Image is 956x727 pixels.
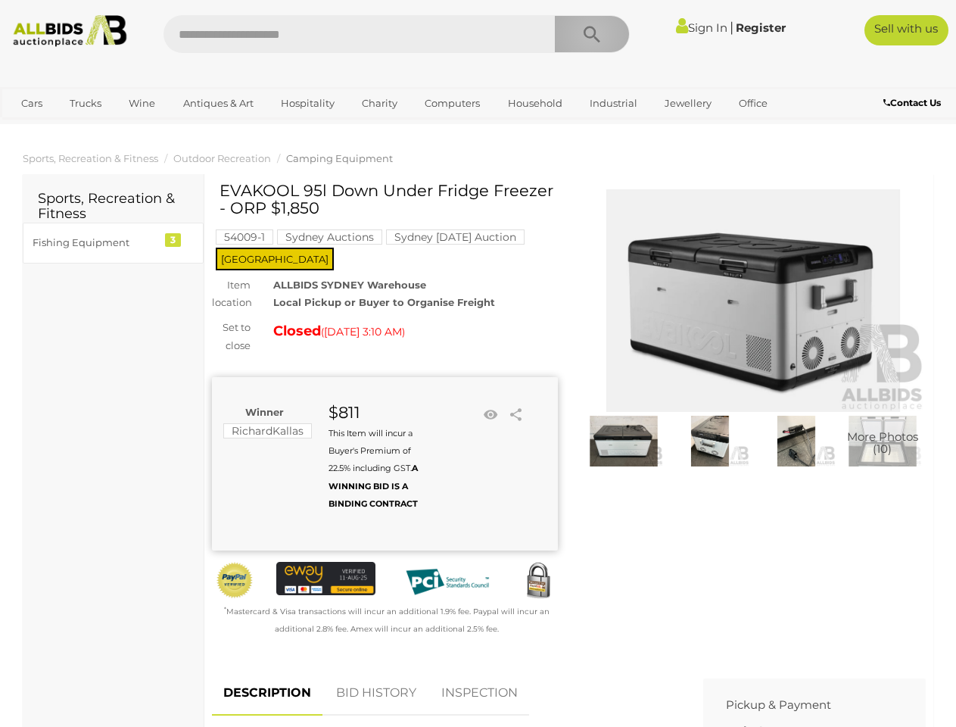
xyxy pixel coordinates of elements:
a: Sports [11,116,62,141]
b: Winner [245,406,284,418]
a: DESCRIPTION [212,671,322,716]
li: Watch this item [479,404,502,426]
strong: Closed [273,323,321,339]
a: Trucks [60,91,111,116]
a: Contact Us [883,95,945,111]
a: More Photos(10) [843,416,922,466]
a: Sydney [DATE] Auction [386,231,525,243]
a: Cars [11,91,52,116]
div: Fishing Equipment [33,234,157,251]
img: Allbids.com.au [7,15,133,47]
img: PCI DSS compliant [398,562,497,601]
span: [GEOGRAPHIC_DATA] [216,248,334,270]
button: Search [554,15,630,53]
strong: Local Pickup or Buyer to Organise Freight [273,296,495,308]
a: BID HISTORY [325,671,428,716]
a: Industrial [580,91,647,116]
span: [DATE] 3:10 AM [324,325,402,339]
mark: 54009-1 [216,229,273,245]
a: Office [729,91,777,116]
a: Hospitality [271,91,344,116]
a: Outdoor Recreation [173,152,271,164]
small: This Item will incur a Buyer's Premium of 22.5% including GST. [329,428,418,510]
a: Camping Equipment [286,152,393,164]
small: Mastercard & Visa transactions will incur an additional 1.9% fee. Paypal will incur an additional... [224,607,550,634]
img: EVAKOOL 95l Down Under Fridge Freezer - ORP $1,850 [581,189,926,412]
span: | [730,19,733,36]
a: [GEOGRAPHIC_DATA] [70,116,197,141]
a: Sign In [676,20,727,35]
span: More Photos (10) [847,430,918,455]
a: INSPECTION [430,671,529,716]
mark: Sydney Auctions [277,229,382,245]
a: Computers [415,91,490,116]
a: Register [736,20,786,35]
a: Wine [119,91,165,116]
div: Item location [201,276,262,312]
img: EVAKOOL 95l Down Under Fridge Freezer - ORP $1,850 [584,416,663,466]
h2: Pickup & Payment [726,699,880,712]
a: Fishing Equipment 3 [23,223,204,263]
mark: RichardKallas [223,423,312,438]
a: Sports, Recreation & Fitness [23,152,158,164]
img: eWAY Payment Gateway [276,562,375,594]
a: Sydney Auctions [277,231,382,243]
span: ( ) [321,326,405,338]
a: Household [498,91,572,116]
b: A WINNING BID IS A BINDING CONTRACT [329,463,418,509]
mark: Sydney [DATE] Auction [386,229,525,245]
h2: Sports, Recreation & Fitness [38,192,188,222]
img: EVAKOOL 95l Down Under Fridge Freezer - ORP $1,850 [843,416,922,466]
h1: EVAKOOL 95l Down Under Fridge Freezer - ORP $1,850 [220,182,554,217]
a: Antiques & Art [173,91,263,116]
img: Secured by Rapid SSL [519,562,557,600]
a: Sell with us [864,15,948,45]
b: Contact Us [883,97,941,108]
a: Jewellery [655,91,721,116]
img: EVAKOOL 95l Down Under Fridge Freezer - ORP $1,850 [757,416,836,466]
div: 3 [165,233,181,247]
strong: $811 [329,403,360,422]
div: Set to close [201,319,262,354]
a: 54009-1 [216,231,273,243]
img: Official PayPal Seal [216,562,254,599]
a: Charity [352,91,407,116]
img: EVAKOOL 95l Down Under Fridge Freezer - ORP $1,850 [671,416,749,466]
strong: ALLBIDS SYDNEY Warehouse [273,279,426,291]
